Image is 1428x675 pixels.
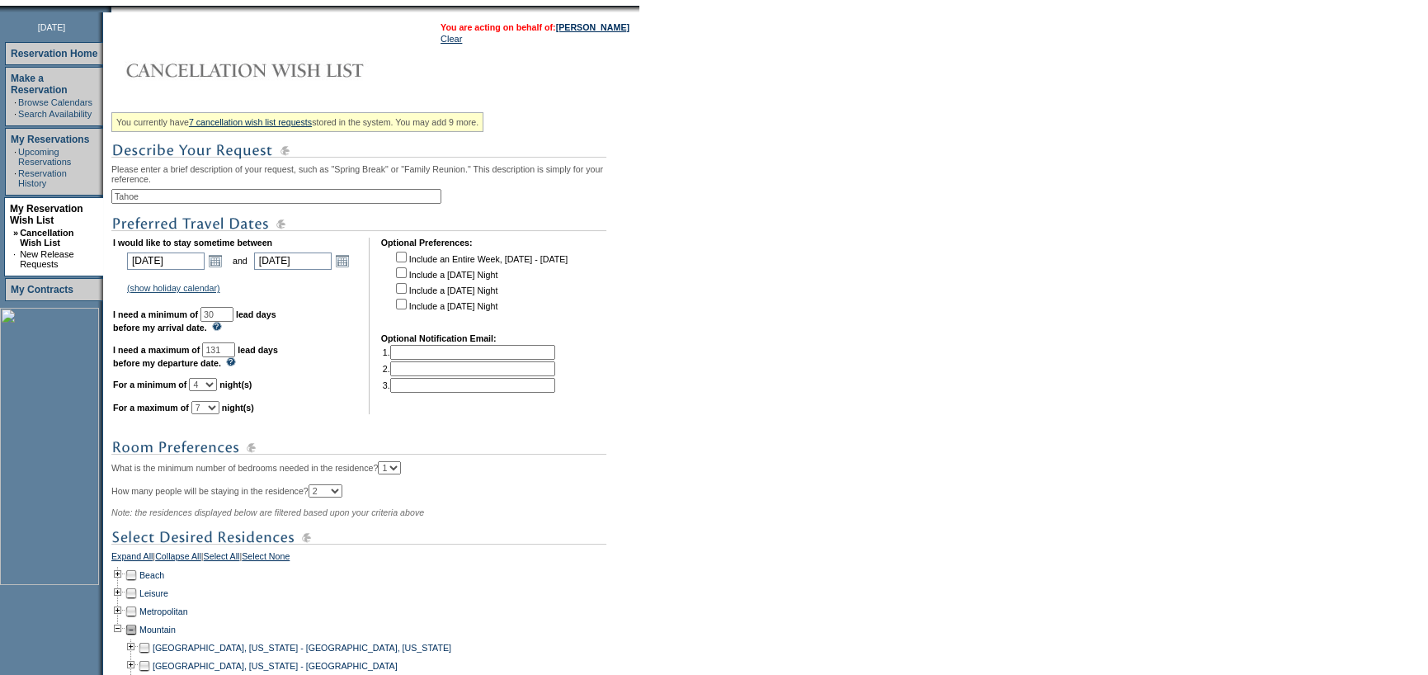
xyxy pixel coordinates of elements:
b: night(s) [222,403,254,413]
b: I need a minimum of [113,309,198,319]
td: Include an Entire Week, [DATE] - [DATE] Include a [DATE] Night Include a [DATE] Night Include a [... [393,249,568,322]
b: Optional Notification Email: [381,333,497,343]
input: Date format: M/D/Y. Shortcut keys: [T] for Today. [UP] or [.] for Next Day. [DOWN] or [,] for Pre... [127,253,205,270]
b: I need a maximum of [113,345,200,355]
a: Reservation History [18,168,67,188]
td: 2. [383,361,555,376]
td: · [14,147,16,167]
td: and [230,249,250,272]
span: Note: the residences displayed below are filtered based upon your criteria above [111,507,424,517]
a: Open the calendar popup. [333,252,351,270]
a: Make a Reservation [11,73,68,96]
a: Open the calendar popup. [206,252,224,270]
b: night(s) [219,380,252,389]
b: I would like to stay sometime between [113,238,272,248]
a: [GEOGRAPHIC_DATA], [US_STATE] - [GEOGRAPHIC_DATA] [153,661,398,671]
img: subTtlRoomPreferences.gif [111,437,606,458]
a: Metropolitan [139,607,188,616]
td: · [13,249,18,269]
td: · [14,109,16,119]
b: For a maximum of [113,403,189,413]
a: My Contracts [11,284,73,295]
b: lead days before my departure date. [113,345,278,368]
a: Leisure [139,588,168,598]
a: Expand All [111,551,153,566]
a: Collapse All [155,551,201,566]
a: Beach [139,570,164,580]
b: lead days before my arrival date. [113,309,276,333]
td: 3. [383,378,555,393]
a: Select None [242,551,290,566]
div: | | | [111,551,635,566]
b: For a minimum of [113,380,186,389]
a: [GEOGRAPHIC_DATA], [US_STATE] - [GEOGRAPHIC_DATA], [US_STATE] [153,643,451,653]
a: [PERSON_NAME] [556,22,629,32]
a: My Reservations [11,134,89,145]
td: 1. [383,345,555,360]
img: questionMark_lightBlue.gif [226,357,236,366]
a: Search Availability [18,109,92,119]
span: [DATE] [38,22,66,32]
b: » [13,228,18,238]
a: Clear [441,34,462,44]
span: You are acting on behalf of: [441,22,629,32]
a: Mountain [139,625,176,635]
img: blank.gif [111,6,113,12]
img: questionMark_lightBlue.gif [212,322,222,331]
a: New Release Requests [20,249,73,269]
td: · [14,168,16,188]
img: promoShadowLeftCorner.gif [106,6,111,12]
a: 7 cancellation wish list requests [189,117,312,127]
a: Cancellation Wish List [20,228,73,248]
a: Select All [204,551,240,566]
a: Upcoming Reservations [18,147,71,167]
td: · [14,97,16,107]
img: Cancellation Wish List [111,54,441,87]
input: Date format: M/D/Y. Shortcut keys: [T] for Today. [UP] or [.] for Next Day. [DOWN] or [,] for Pre... [254,253,332,270]
a: Reservation Home [11,48,97,59]
a: My Reservation Wish List [10,203,83,226]
a: (show holiday calendar) [127,283,220,293]
div: You currently have stored in the system. You may add 9 more. [111,112,483,132]
a: Browse Calendars [18,97,92,107]
b: Optional Preferences: [381,238,473,248]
